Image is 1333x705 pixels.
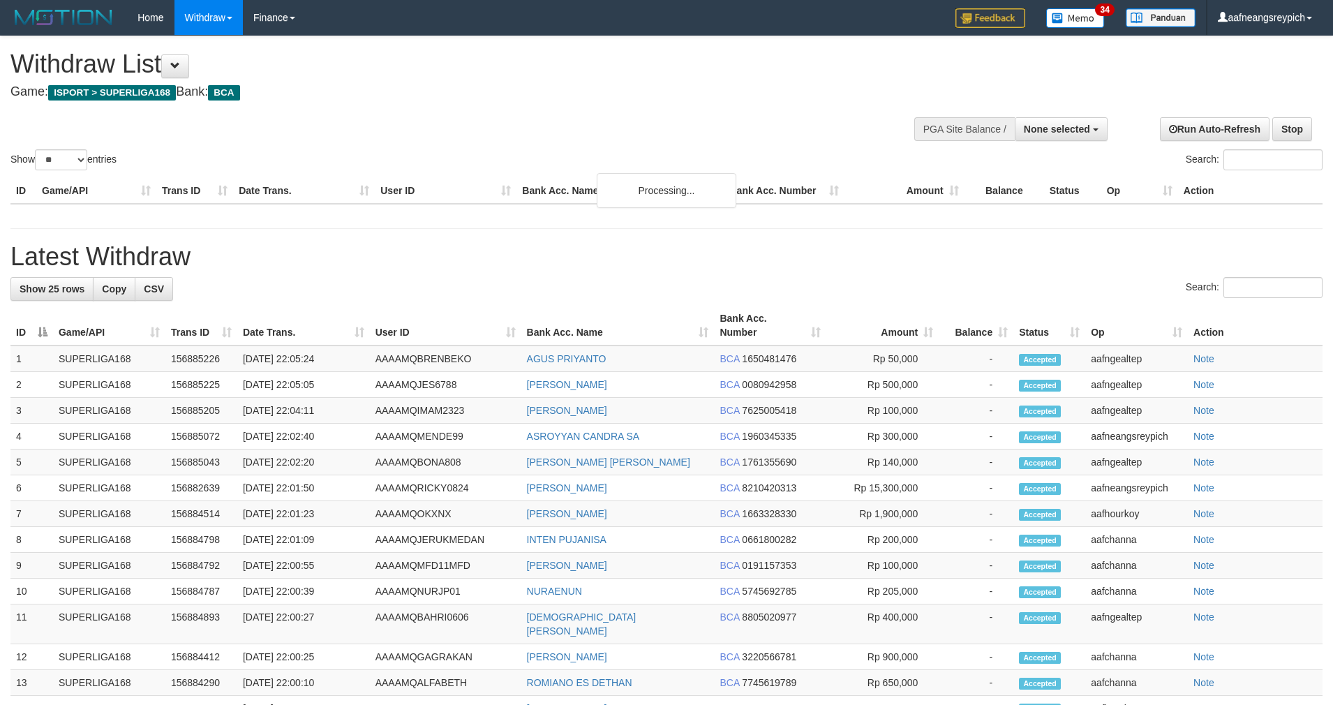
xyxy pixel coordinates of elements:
[10,450,53,475] td: 5
[165,604,237,644] td: 156884893
[10,501,53,527] td: 7
[720,457,739,468] span: BCA
[10,50,874,78] h1: Withdraw List
[10,398,53,424] td: 3
[1013,306,1085,346] th: Status: activate to sort column ascending
[724,178,844,204] th: Bank Acc. Number
[53,398,165,424] td: SUPERLIGA168
[1186,277,1323,298] label: Search:
[1085,450,1188,475] td: aafngealtep
[10,527,53,553] td: 8
[370,553,521,579] td: AAAAMQMFD11MFD
[53,346,165,372] td: SUPERLIGA168
[939,501,1013,527] td: -
[826,346,939,372] td: Rp 50,000
[826,553,939,579] td: Rp 100,000
[53,306,165,346] th: Game/API: activate to sort column ascending
[370,372,521,398] td: AAAAMQJES6788
[1019,483,1061,495] span: Accepted
[10,372,53,398] td: 2
[527,611,636,637] a: [DEMOGRAPHIC_DATA][PERSON_NAME]
[1193,534,1214,545] a: Note
[165,553,237,579] td: 156884792
[1085,346,1188,372] td: aafngealtep
[527,431,640,442] a: ASROYYAN CANDRA SA
[1188,306,1323,346] th: Action
[1019,612,1061,624] span: Accepted
[1085,604,1188,644] td: aafngealtep
[1044,178,1101,204] th: Status
[10,243,1323,271] h1: Latest Withdraw
[939,604,1013,644] td: -
[914,117,1015,141] div: PGA Site Balance /
[10,604,53,644] td: 11
[720,508,739,519] span: BCA
[527,560,607,571] a: [PERSON_NAME]
[527,353,606,364] a: AGUS PRIYANTO
[165,372,237,398] td: 156885225
[826,501,939,527] td: Rp 1,900,000
[1223,149,1323,170] input: Search:
[1193,482,1214,493] a: Note
[742,431,796,442] span: Copy 1960345335 to clipboard
[742,508,796,519] span: Copy 1663328330 to clipboard
[742,611,796,623] span: Copy 8805020977 to clipboard
[1019,586,1061,598] span: Accepted
[826,450,939,475] td: Rp 140,000
[20,283,84,295] span: Show 25 rows
[237,527,370,553] td: [DATE] 22:01:09
[1019,457,1061,469] span: Accepted
[1126,8,1196,27] img: panduan.png
[1085,306,1188,346] th: Op: activate to sort column ascending
[10,553,53,579] td: 9
[1046,8,1105,28] img: Button%20Memo.svg
[53,372,165,398] td: SUPERLIGA168
[165,527,237,553] td: 156884798
[1193,405,1214,416] a: Note
[10,475,53,501] td: 6
[93,277,135,301] a: Copy
[35,149,87,170] select: Showentries
[720,482,739,493] span: BCA
[233,178,375,204] th: Date Trans.
[1085,670,1188,696] td: aafchanna
[1085,424,1188,450] td: aafneangsreypich
[939,346,1013,372] td: -
[939,475,1013,501] td: -
[939,450,1013,475] td: -
[237,424,370,450] td: [DATE] 22:02:40
[826,398,939,424] td: Rp 100,000
[844,178,965,204] th: Amount
[742,457,796,468] span: Copy 1761355690 to clipboard
[939,670,1013,696] td: -
[237,346,370,372] td: [DATE] 22:05:24
[742,560,796,571] span: Copy 0191157353 to clipboard
[53,501,165,527] td: SUPERLIGA168
[720,611,739,623] span: BCA
[165,644,237,670] td: 156884412
[165,475,237,501] td: 156882639
[720,353,739,364] span: BCA
[1085,553,1188,579] td: aafchanna
[370,450,521,475] td: AAAAMQBONA808
[1019,535,1061,547] span: Accepted
[742,379,796,390] span: Copy 0080942958 to clipboard
[527,586,582,597] a: NURAENUN
[1193,560,1214,571] a: Note
[939,553,1013,579] td: -
[1019,380,1061,392] span: Accepted
[742,534,796,545] span: Copy 0661800282 to clipboard
[165,450,237,475] td: 156885043
[742,651,796,662] span: Copy 3220566781 to clipboard
[53,670,165,696] td: SUPERLIGA168
[10,306,53,346] th: ID: activate to sort column descending
[1019,509,1061,521] span: Accepted
[53,553,165,579] td: SUPERLIGA168
[370,670,521,696] td: AAAAMQALFABETH
[237,670,370,696] td: [DATE] 22:00:10
[826,372,939,398] td: Rp 500,000
[1186,149,1323,170] label: Search:
[102,283,126,295] span: Copy
[1085,475,1188,501] td: aafneangsreypich
[10,670,53,696] td: 13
